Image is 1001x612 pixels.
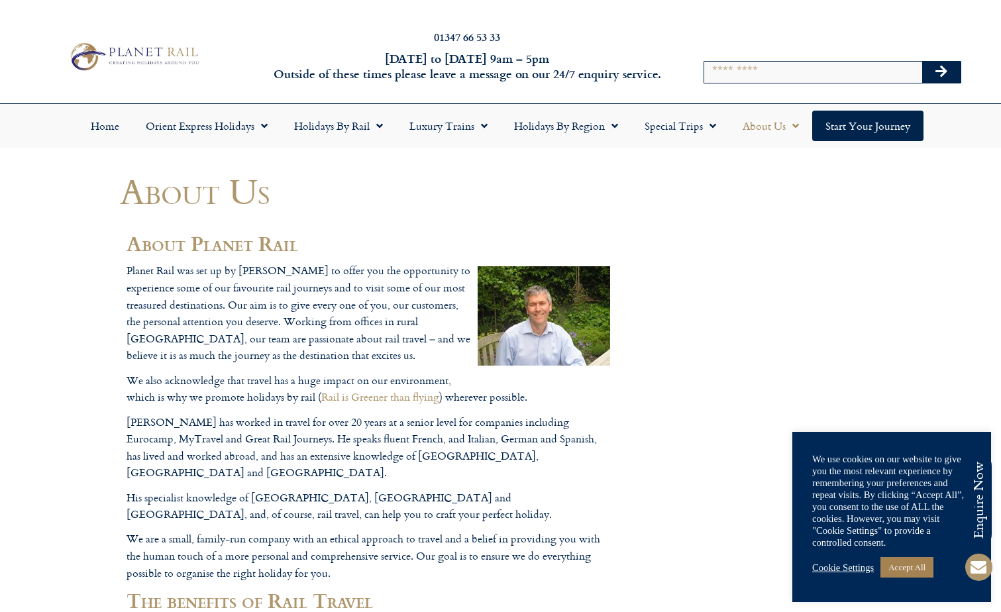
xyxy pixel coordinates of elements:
a: Holidays by Region [501,111,631,141]
a: About Us [729,111,812,141]
img: Planet Rail Train Holidays Logo [65,40,202,74]
a: Accept All [880,557,933,578]
h6: [DATE] to [DATE] 9am – 5pm Outside of these times please leave a message on our 24/7 enquiry serv... [270,51,664,82]
a: Luxury Trains [396,111,501,141]
a: Start your Journey [812,111,923,141]
a: Cookie Settings [812,562,874,574]
p: We are a small, family-run company with an ethical approach to travel and a belief in providing y... [127,531,610,582]
p: [PERSON_NAME] has worked in travel for over 20 years at a senior level for companies including Eu... [127,414,610,482]
a: Holidays by Rail [281,111,396,141]
img: guy-saunders [478,266,610,366]
a: Special Trips [631,111,729,141]
nav: Menu [7,111,994,141]
p: His specialist knowledge of [GEOGRAPHIC_DATA], [GEOGRAPHIC_DATA] and [GEOGRAPHIC_DATA], and, of c... [127,489,610,523]
a: Rail is Greener than flying [321,389,439,405]
p: We also acknowledge that travel has a huge impact on our environment, which is why we promote hol... [127,372,610,406]
button: Search [922,62,961,83]
p: Planet Rail was set up by [PERSON_NAME] to offer you the opportunity to experience some of our fa... [127,262,610,364]
a: Home [78,111,132,141]
a: 01347 66 53 33 [434,29,500,44]
a: Orient Express Holidays [132,111,281,141]
h2: The benefits of Rail Travel [127,589,610,612]
h1: About Us [120,172,617,211]
h2: About Planet Rail [127,232,610,255]
div: We use cookies on our website to give you the most relevant experience by remembering your prefer... [812,453,971,548]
